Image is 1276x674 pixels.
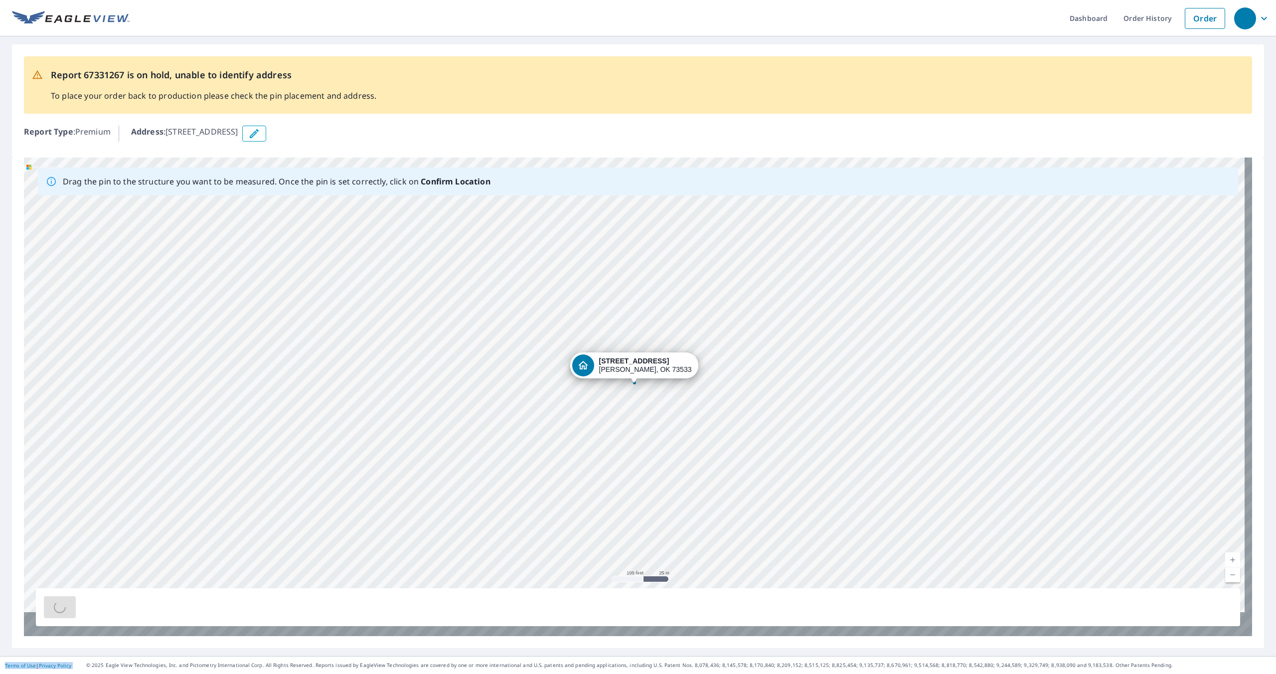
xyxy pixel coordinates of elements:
p: | [5,663,71,669]
a: Order [1185,8,1225,29]
p: : Premium [24,126,111,142]
a: Privacy Policy [39,662,71,669]
a: Terms of Use [5,662,36,669]
a: Current Level 18, Zoom In [1225,552,1240,567]
p: Drag the pin to the structure you want to be measured. Once the pin is set correctly, click on [63,175,490,187]
b: Address [131,126,163,137]
p: To place your order back to production please check the pin placement and address. [51,90,376,102]
div: [PERSON_NAME], OK 73533 [599,357,692,374]
div: Dropped pin, building 1, Residential property, 3555 N Highway 81 Duncan, OK 73533 [570,352,699,383]
b: Report Type [24,126,73,137]
strong: [STREET_ADDRESS] [599,357,669,365]
p: Report 67331267 is on hold, unable to identify address [51,68,376,82]
p: : [STREET_ADDRESS] [131,126,238,142]
img: EV Logo [12,11,130,26]
a: Current Level 18, Zoom Out [1225,567,1240,582]
b: Confirm Location [421,176,490,187]
p: © 2025 Eagle View Technologies, Inc. and Pictometry International Corp. All Rights Reserved. Repo... [86,662,1271,669]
